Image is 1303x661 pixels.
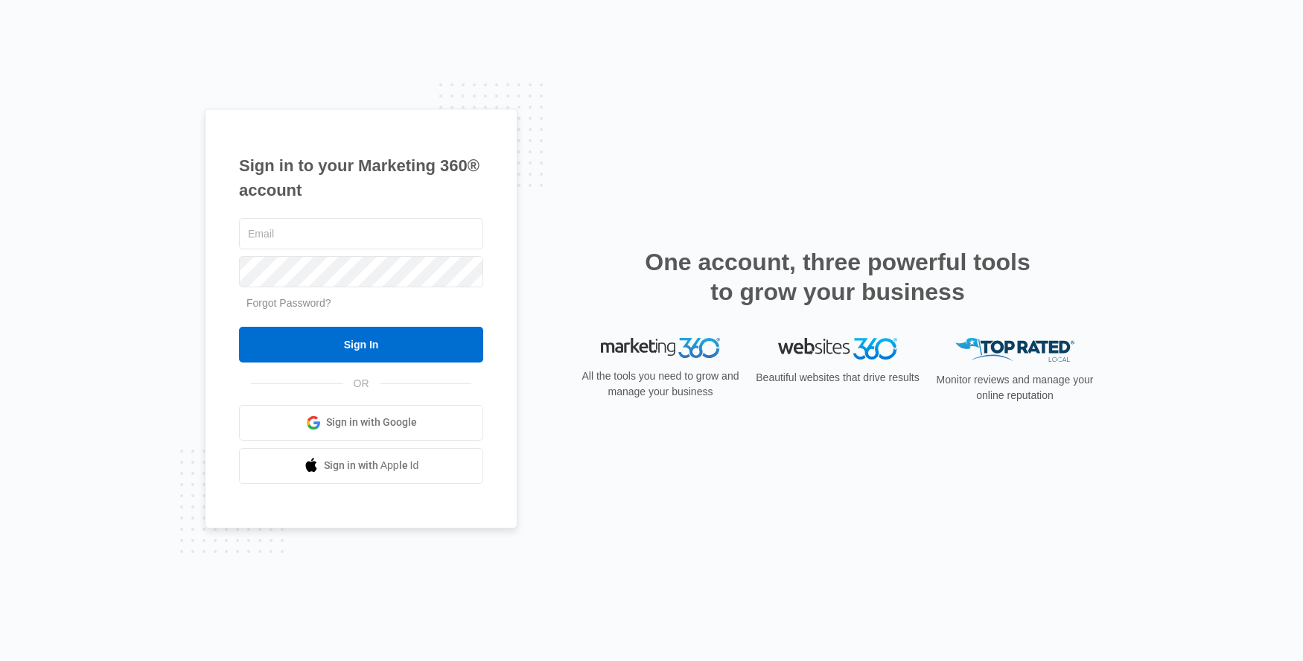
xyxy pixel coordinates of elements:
p: Monitor reviews and manage your online reputation [931,372,1098,403]
span: Sign in with Apple Id [324,458,419,473]
img: Websites 360 [778,338,897,360]
p: All the tools you need to grow and manage your business [577,368,744,400]
p: Beautiful websites that drive results [754,370,921,386]
a: Sign in with Apple Id [239,448,483,484]
a: Sign in with Google [239,405,483,441]
input: Sign In [239,327,483,363]
img: Top Rated Local [955,338,1074,363]
span: Sign in with Google [326,415,417,430]
img: Marketing 360 [601,338,720,359]
span: OR [343,376,380,392]
input: Email [239,218,483,249]
h1: Sign in to your Marketing 360® account [239,153,483,202]
h2: One account, three powerful tools to grow your business [640,247,1035,307]
a: Forgot Password? [246,297,331,309]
